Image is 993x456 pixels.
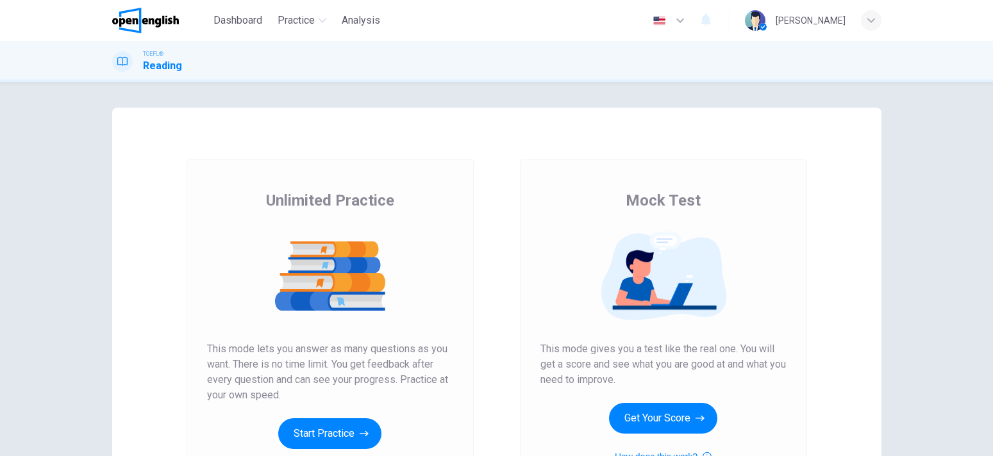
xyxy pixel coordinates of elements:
[112,8,209,33] a: OpenEnglish logo
[626,190,701,211] span: Mock Test
[143,49,163,58] span: TOEFL®
[745,10,765,31] img: Profile picture
[213,13,262,28] span: Dashboard
[112,8,179,33] img: OpenEnglish logo
[651,16,667,26] img: en
[208,9,267,32] button: Dashboard
[143,58,182,74] h1: Reading
[278,418,381,449] button: Start Practice
[540,341,787,387] span: This mode gives you a test like the real one. You will get a score and see what you are good at a...
[609,403,717,434] button: Get Your Score
[266,190,394,211] span: Unlimited Practice
[337,9,385,32] button: Analysis
[278,13,315,28] span: Practice
[272,9,331,32] button: Practice
[776,13,846,28] div: [PERSON_NAME]
[207,341,453,403] span: This mode lets you answer as many questions as you want. There is no time limit. You get feedback...
[342,13,380,28] span: Analysis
